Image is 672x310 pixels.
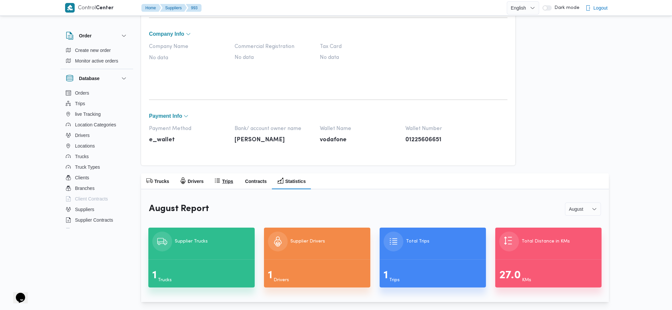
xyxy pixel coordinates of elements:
h1: 27.0 [499,268,521,284]
div: Company Info [149,38,507,88]
div: Total Trips [406,239,429,244]
span: Create new order [75,46,111,54]
span: Drivers [274,278,289,282]
p: 01225606651 [405,137,484,144]
button: Company Info [149,31,507,37]
span: Client Contracts [75,195,108,203]
span: No data [149,55,168,61]
span: payment Info [149,113,182,119]
div: payment Info [149,120,507,165]
h1: 1 [268,268,272,284]
span: Devices [75,227,92,235]
span: Truck Types [75,163,100,171]
span: Trips [389,278,400,282]
span: Dark mode [552,5,579,11]
span: Wallet Number [405,126,484,132]
button: Monitor active orders [63,56,131,66]
div: Total Distance in KMs [522,239,570,244]
h3: Order [79,32,92,40]
div: Database [60,88,133,231]
button: Trucks [63,151,131,162]
span: Commercial Registration [235,44,314,50]
div: Supplier Drivers [290,239,325,244]
span: Trucks [158,278,172,282]
span: live Tracking [75,110,101,118]
button: live Tracking [63,109,131,119]
span: Tax Card [320,44,399,50]
button: Logout [583,1,610,15]
button: Suppliers [160,4,187,12]
h2: Trucks [154,177,169,185]
span: Monitor active orders [75,57,118,65]
button: Branches [63,183,131,194]
span: Trips [75,100,85,108]
button: Suppliers [63,204,131,215]
button: Drivers [63,130,131,141]
span: No data [235,55,314,61]
div: Supplier Trucks [175,239,208,244]
span: Trucks [75,153,89,160]
button: Database [66,74,128,82]
button: Clients [63,172,131,183]
button: payment Info [149,113,507,119]
span: Bank/ account owner name [235,126,314,132]
span: Locations [75,142,95,150]
span: KMs [522,278,531,282]
span: Supplier Contracts [75,216,113,224]
span: Branches [75,184,94,192]
button: Home [141,4,161,12]
h2: Drivers [188,177,204,185]
p: e_wallet [149,137,228,144]
button: Locations [63,141,131,151]
h2: Trips [222,177,233,185]
button: Client Contracts [63,194,131,204]
span: Orders [75,89,89,97]
button: 993 [186,4,202,12]
span: No data [320,55,399,61]
button: Order [66,32,128,40]
h2: Statistics [285,177,306,185]
button: Create new order [63,45,131,56]
span: Payment Method [149,126,228,132]
iframe: chat widget [7,284,28,303]
span: Drivers [75,131,90,139]
span: Company Name [149,44,228,50]
img: X8yXhbKr1z7QwAAAABJRU5ErkJggg== [65,3,75,13]
h2: August Report [149,204,209,214]
button: Trips [63,98,131,109]
h3: Database [79,74,99,82]
span: Logout [593,4,608,12]
span: Wallet Name [320,126,399,132]
p: vodafone [320,137,399,144]
button: Truck Types [63,162,131,172]
p: [PERSON_NAME] [235,137,314,144]
span: Company Info [149,31,184,37]
h1: 1 [384,268,388,284]
button: Orders [63,88,131,98]
button: Devices [63,225,131,236]
span: Suppliers [75,205,94,213]
button: Supplier Contracts [63,215,131,225]
b: Center [96,6,114,11]
h2: Contracts [245,177,267,185]
h1: 1 [152,268,157,284]
button: Location Categories [63,119,131,130]
span: Clients [75,174,89,182]
span: Location Categories [75,121,116,129]
div: Order [60,45,133,69]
